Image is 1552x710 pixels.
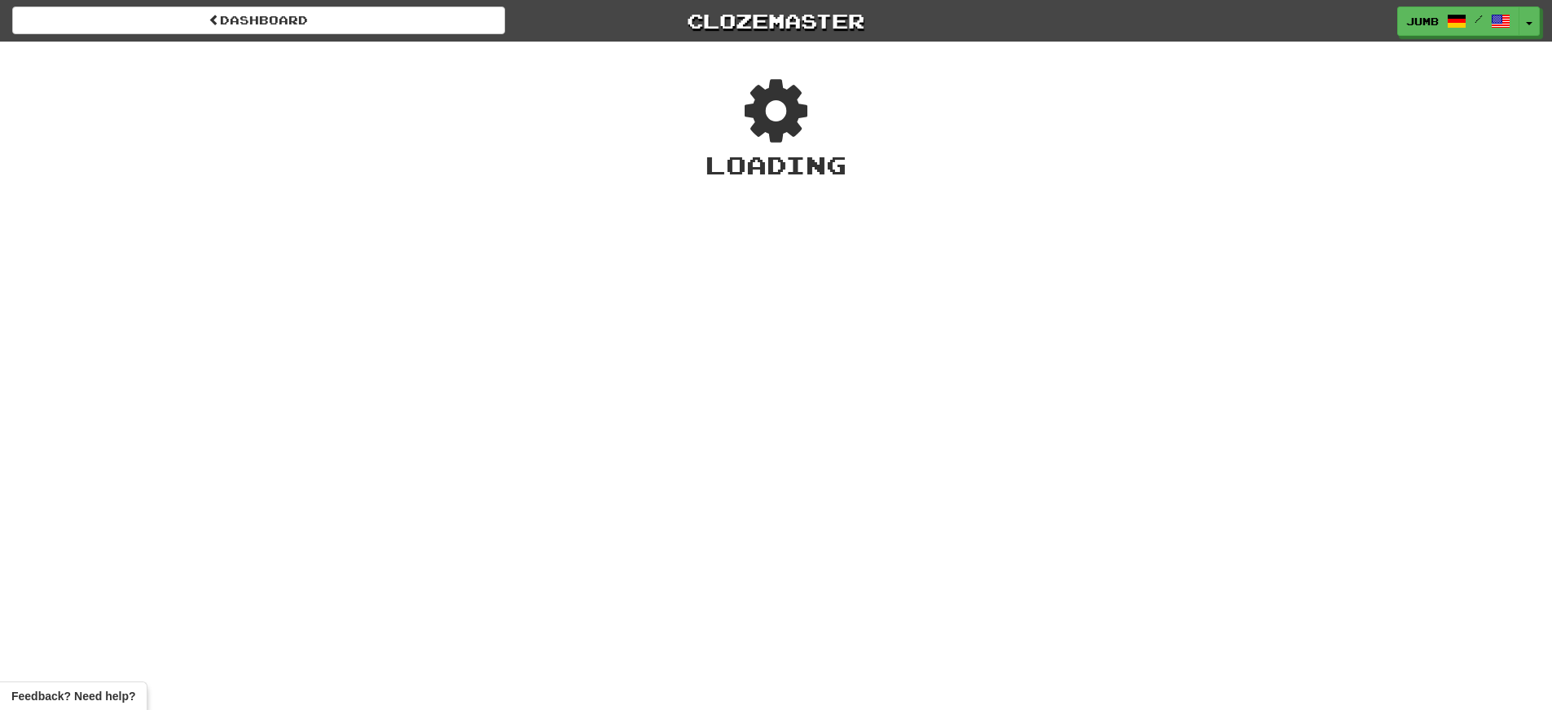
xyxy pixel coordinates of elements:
[11,688,135,704] span: Open feedback widget
[1406,14,1439,29] span: Jumb
[12,7,505,34] a: Dashboard
[530,7,1022,35] a: Clozemaster
[1397,7,1519,36] a: Jumb /
[1475,13,1483,24] span: /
